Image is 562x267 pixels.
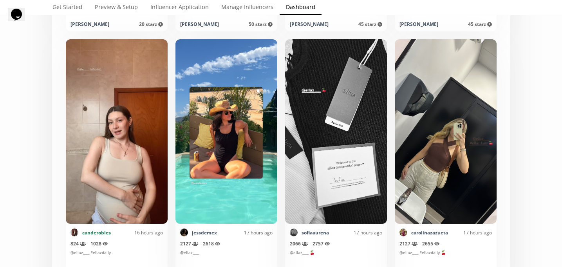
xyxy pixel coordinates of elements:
div: [PERSON_NAME] [290,21,329,27]
span: 2127 [180,240,198,247]
span: 2757 [313,240,330,247]
img: 317232189_474610214759822_8618629388971546569_n.jpg [399,229,407,236]
span: 45 starz [468,21,492,27]
a: sofiaaurena [302,229,329,236]
img: 470308377_1169957044497277_5116139549755765197_n.jpg [180,229,188,236]
img: 475705494_1654902645064977_8969952981656837714_n.jpg [70,229,78,236]
div: 17 hours ago [448,229,492,236]
span: 824 [70,240,86,247]
a: carolinazazueta [411,229,448,236]
span: 50 starz [249,21,273,27]
div: [PERSON_NAME] [180,21,219,27]
span: 2655 [422,240,440,247]
div: 16 hours ago [111,229,163,236]
div: [PERSON_NAME] [399,21,438,27]
span: 2066 [290,240,308,247]
span: 2618 [203,240,220,247]
span: 2127 [399,240,417,247]
span: 20 starz [139,21,163,27]
span: 45 starz [358,21,382,27]
div: 17 hours ago [217,229,273,236]
div: [PERSON_NAME] [70,21,109,27]
span: 1028 [90,240,108,247]
a: canderobles [82,229,111,236]
img: 474188432_469807756182908_33310485225950823_n.jpg [290,229,298,236]
iframe: chat widget [8,8,33,31]
a: jessdemex [192,229,217,236]
div: 17 hours ago [329,229,382,236]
